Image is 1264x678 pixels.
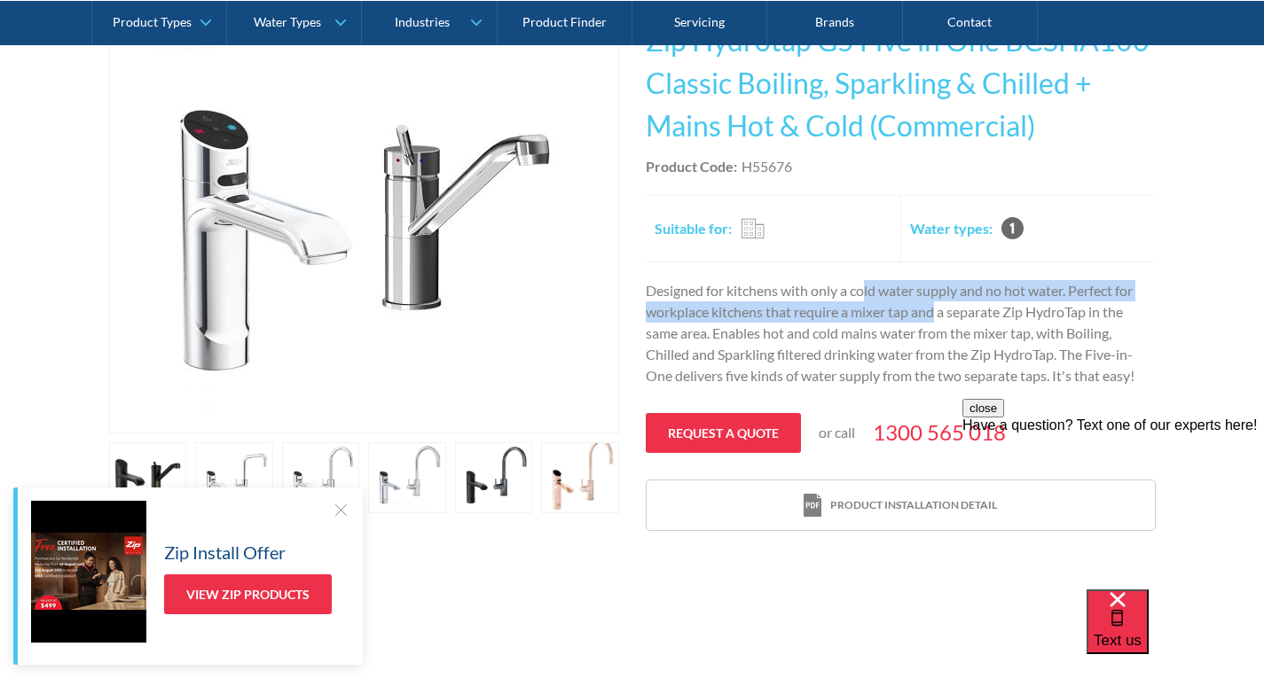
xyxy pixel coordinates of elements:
iframe: podium webchat widget bubble [1087,589,1264,678]
a: open lightbox [455,442,533,513]
h5: Zip Install Offer [164,539,286,565]
a: print iconProduct installation detail [647,480,1155,531]
div: Product Types [113,14,192,29]
p: Designed for kitchens with only a cold water supply and no hot water. Perfect for workplace kitch... [646,280,1156,386]
h1: Zip Hydrotap G5 Five in One BCSHA100 Classic Boiling, Sparkling & Chilled + Mains Hot & Cold (Com... [646,19,1156,147]
a: Request a quote [646,413,801,453]
a: open lightbox [109,2,619,433]
a: 1300 565 018 [873,417,1006,448]
h2: Water types: [910,218,993,239]
a: open lightbox [368,442,446,513]
a: open lightbox [195,442,273,513]
div: Water Types [254,14,321,29]
strong: Product Code: [646,158,737,175]
div: Product installation detail [830,497,997,513]
h2: Suitable for: [655,218,732,239]
a: open lightbox [109,442,187,513]
a: open lightbox [541,442,619,513]
p: or call [819,422,855,443]
img: print icon [804,494,821,518]
div: Industries [395,14,450,29]
div: H55676 [742,156,792,177]
a: open lightbox [282,442,360,513]
a: View Zip Products [164,574,332,614]
img: Zip Hydrotap G5 Five in One BCSHA100 Boiling, Sparkling & Chilled + Mains Hot & Cold (Commercial) [149,3,579,433]
img: Zip Install Offer [31,501,146,643]
iframe: podium webchat widget prompt [962,399,1264,612]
